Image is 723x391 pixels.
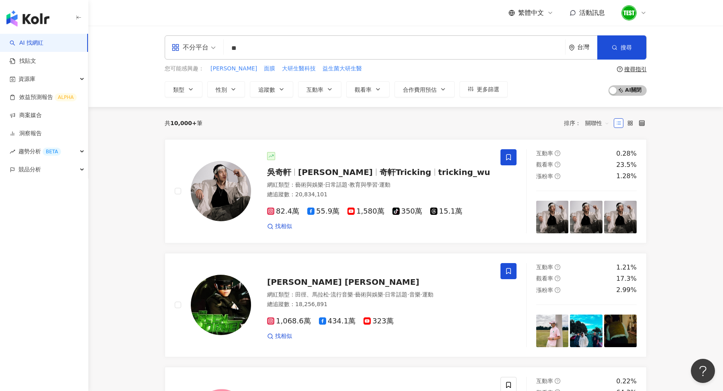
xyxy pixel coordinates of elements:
div: 0.22% [616,377,637,386]
div: BETA [43,148,61,156]
span: environment [569,45,575,51]
span: 搜尋 [621,44,632,51]
button: 更多篩選 [460,81,508,97]
button: 觀看率 [346,81,390,97]
span: 434.1萬 [319,317,356,325]
span: question-circle [617,66,623,72]
img: logo [6,10,49,27]
button: 大研生醫科技 [282,64,316,73]
img: post-image [536,315,569,347]
span: 田徑、馬拉松 [295,291,329,298]
div: 總追蹤數 ： 20,834,101 [267,191,491,199]
button: 性別 [207,81,245,97]
span: 您可能感興趣： [165,65,204,73]
span: 漲粉率 [536,287,553,293]
span: 1,068.6萬 [267,317,311,325]
button: 益生菌大研生醫 [322,64,362,73]
img: KOL Avatar [191,275,251,335]
span: 奇軒Tricking [380,167,431,177]
div: 排序： [564,117,614,130]
span: 找相似 [275,222,292,230]
a: 找相似 [267,332,292,340]
span: · [383,291,385,298]
button: 類型 [165,81,202,97]
span: · [407,291,409,298]
span: 觀看率 [536,275,553,282]
span: question-circle [555,378,560,384]
span: 350萬 [392,207,422,216]
span: rise [10,149,15,154]
span: 大研生醫科技 [282,65,316,73]
span: 吳奇軒 [267,167,291,177]
div: 不分平台 [172,41,208,54]
div: 0.28% [616,149,637,158]
button: 面膜 [263,64,276,73]
span: [PERSON_NAME] [PERSON_NAME] [267,277,419,287]
span: 關聯性 [585,117,609,130]
span: 繁體中文 [518,8,544,17]
div: 1.28% [616,172,637,181]
a: 商案媒合 [10,111,42,119]
a: 找貼文 [10,57,36,65]
a: 效益預測報告ALPHA [10,93,77,101]
button: [PERSON_NAME] [210,64,257,73]
span: 教育與學習 [349,181,378,188]
span: 日常話題 [325,181,347,188]
div: 總追蹤數 ： 18,256,891 [267,300,491,309]
button: 互動率 [298,81,341,97]
div: 搜尋指引 [624,66,647,72]
span: tricking_wu [438,167,490,177]
span: · [353,291,355,298]
span: 日常話題 [385,291,407,298]
span: 互動率 [536,378,553,384]
span: [PERSON_NAME] [210,65,257,73]
div: 23.5% [616,161,637,169]
img: post-image [570,201,602,233]
div: 台灣 [577,44,597,51]
span: 15.1萬 [430,207,462,216]
div: 共 筆 [165,120,202,126]
span: 運動 [379,181,390,188]
div: 網紅類型 ： [267,181,491,189]
span: · [378,181,379,188]
div: 1.21% [616,263,637,272]
span: 互動率 [536,264,553,270]
span: 55.9萬 [307,207,339,216]
span: 流行音樂 [331,291,353,298]
span: 面膜 [264,65,275,73]
span: question-circle [555,173,560,179]
a: KOL Avatar[PERSON_NAME] [PERSON_NAME]網紅類型：田徑、馬拉松·流行音樂·藝術與娛樂·日常話題·音樂·運動總追蹤數：18,256,8911,068.6萬434.... [165,253,647,357]
div: 網紅類型 ： [267,291,491,299]
button: 追蹤數 [250,81,293,97]
span: 類型 [173,86,184,93]
span: 82.4萬 [267,207,299,216]
span: 1,580萬 [347,207,384,216]
span: 互動率 [306,86,323,93]
img: unnamed.png [621,5,637,21]
img: KOL Avatar [191,161,251,221]
div: 2.99% [616,286,637,294]
a: KOL Avatar吳奇軒[PERSON_NAME]奇軒Trickingtricking_wu網紅類型：藝術與娛樂·日常話題·教育與學習·運動總追蹤數：20,834,10182.4萬55.9萬1... [165,139,647,243]
span: 互動率 [536,150,553,156]
a: searchAI 找網紅 [10,39,43,47]
span: 323萬 [364,317,393,325]
span: · [323,181,325,188]
a: 洞察報告 [10,130,42,138]
span: 更多篩選 [477,86,499,93]
span: 觀看率 [536,161,553,168]
span: question-circle [555,162,560,167]
span: 觀看率 [355,86,372,93]
img: post-image [570,315,602,347]
span: question-circle [555,150,560,156]
span: 運動 [422,291,433,298]
span: 追蹤數 [258,86,275,93]
iframe: Help Scout Beacon - Open [691,359,715,383]
div: 17.3% [616,274,637,283]
span: appstore [172,43,180,51]
span: 音樂 [409,291,421,298]
span: question-circle [555,276,560,281]
img: post-image [536,201,569,233]
span: 活動訊息 [579,9,605,16]
span: 益生菌大研生醫 [323,65,362,73]
span: 藝術與娛樂 [295,181,323,188]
